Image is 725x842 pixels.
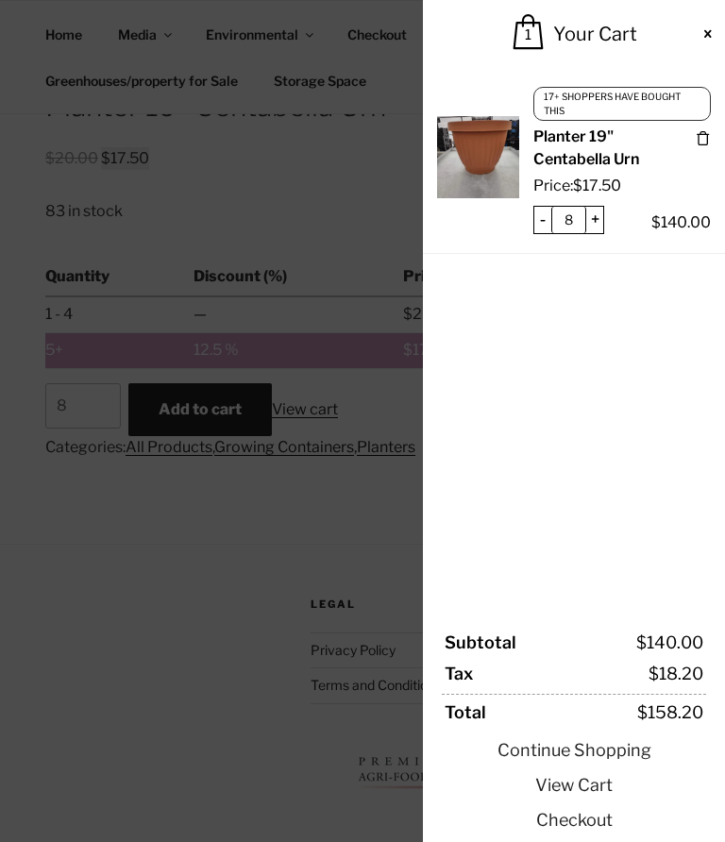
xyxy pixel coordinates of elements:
span: $ [649,664,659,683]
a: Continue Shopping [442,737,706,763]
a: View Cart [442,772,706,798]
span: $ [651,213,661,231]
bdi: 18.20 [649,664,703,683]
img: Planter 19" Centabella Urn [437,116,519,198]
div: Price: [533,175,683,201]
bdi: 140.00 [651,213,711,231]
a: Checkout [442,807,706,833]
div: 17+ shoppers have bought this [533,87,711,121]
bdi: 17.50 [573,177,621,194]
bdi: 140.00 [636,632,703,652]
span: $ [573,177,582,194]
span: Total [445,699,637,725]
span: + [586,207,603,233]
a: Planter 19" Centabella Urn [533,127,639,168]
span: $ [637,702,648,722]
span: Tax [445,661,649,686]
span: Subtotal [445,630,636,655]
span: - [534,207,551,233]
span: $ [636,632,647,652]
bdi: 158.20 [637,702,703,722]
span: Your Cart [553,20,637,48]
span: 1 [511,14,546,57]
